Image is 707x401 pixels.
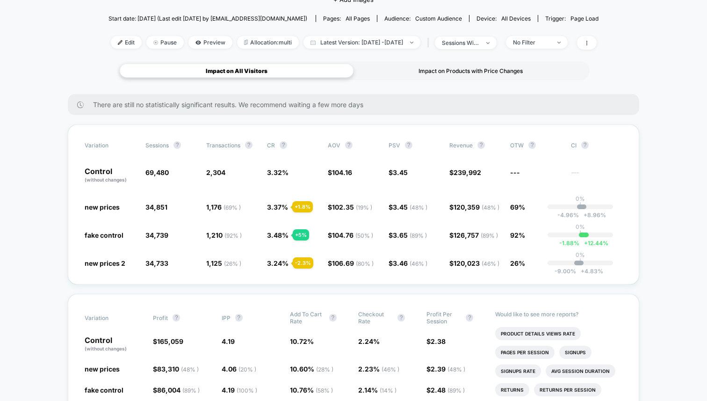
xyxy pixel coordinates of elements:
span: ( 48 % ) [482,204,499,211]
span: Profit [153,314,168,321]
span: 4.83 % [576,268,603,275]
li: Avg Session Duration [546,365,615,378]
span: 92% [510,231,525,239]
span: 102.35 [332,203,372,211]
span: Custom Audience [415,15,462,22]
div: + 5 % [293,229,309,241]
img: end [410,42,413,44]
span: --- [571,170,622,183]
span: $ [328,231,373,239]
span: 126,757 [454,231,498,239]
span: CR [267,142,275,149]
span: + [581,268,584,275]
div: Audience: [384,15,462,22]
span: ( 46 % ) [410,260,427,267]
span: $ [449,203,499,211]
span: Revenue [449,142,473,149]
p: Control [85,168,136,183]
span: $ [153,386,200,394]
li: Signups Rate [495,365,541,378]
span: Variation [85,311,136,325]
span: 4.19 [222,337,235,345]
span: ( 92 % ) [224,232,242,239]
span: Add To Cart Rate [290,311,325,325]
span: Transactions [206,142,240,149]
div: sessions with impression [442,39,479,46]
button: ? [173,314,180,321]
span: 239,992 [454,168,481,176]
button: ? [528,141,536,149]
span: 3.48 % [267,231,289,239]
span: 3.32 % [267,168,289,176]
span: 3.45 [393,168,408,176]
span: ( 14 % ) [380,387,397,394]
button: ? [405,141,412,149]
p: Control [85,336,144,352]
span: $ [328,259,374,267]
li: Returns Per Session [534,383,601,396]
span: 34,733 [145,259,168,267]
span: 69,480 [145,168,169,176]
span: -9.00 % [555,268,576,275]
span: 86,004 [157,386,200,394]
span: CI [571,141,622,149]
div: No Filter [513,39,550,46]
div: - 2.3 % [293,257,313,269]
span: + [584,240,588,247]
span: all devices [501,15,531,22]
span: PSV [389,142,400,149]
span: $ [449,231,498,239]
span: 3.37 % [267,203,288,211]
span: | [425,36,435,50]
button: ? [397,314,405,321]
img: edit [118,40,123,45]
span: 3.46 [393,259,427,267]
span: ( 48 % ) [181,366,199,373]
span: Preview [188,36,232,49]
div: Trigger: [545,15,599,22]
p: 0% [576,195,585,202]
span: all pages [346,15,370,22]
span: ( 80 % ) [356,260,374,267]
span: ( 89 % ) [410,232,427,239]
span: ( 89 % ) [447,387,465,394]
div: Impact on Products with Price Changes [353,64,587,78]
img: calendar [310,40,316,45]
span: $ [328,203,372,211]
span: 2.23 % [358,365,399,373]
span: 26% [510,259,525,267]
img: end [486,42,490,44]
button: ? [280,141,287,149]
span: 2.38 [431,337,446,345]
span: OTW [510,141,562,149]
span: 83,310 [157,365,199,373]
span: 4.19 [222,386,257,394]
p: | [579,230,581,237]
p: Would like to see more reports? [495,311,623,318]
p: | [579,202,581,209]
span: Start date: [DATE] (Last edit [DATE] by [EMAIL_ADDRESS][DOMAIN_NAME]) [108,15,307,22]
span: $ [426,386,465,394]
span: 2.14 % [358,386,397,394]
span: $ [449,259,499,267]
button: ? [466,314,473,321]
span: ( 58 % ) [316,387,333,394]
span: ( 69 % ) [224,204,241,211]
span: (without changes) [85,177,127,182]
span: ( 28 % ) [316,366,333,373]
span: 165,059 [157,337,183,345]
span: Pause [146,36,184,49]
button: ? [173,141,181,149]
span: 1,210 [206,231,242,239]
span: fake control [85,386,123,394]
span: 10.60 % [290,365,333,373]
span: ( 48 % ) [447,366,465,373]
span: 10.72 % [290,337,314,345]
button: ? [477,141,485,149]
span: $ [389,259,427,267]
span: AOV [328,142,340,149]
span: 120,023 [454,259,499,267]
span: 2.24 % [358,337,380,345]
span: ( 100 % ) [237,387,257,394]
span: $ [389,203,427,211]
